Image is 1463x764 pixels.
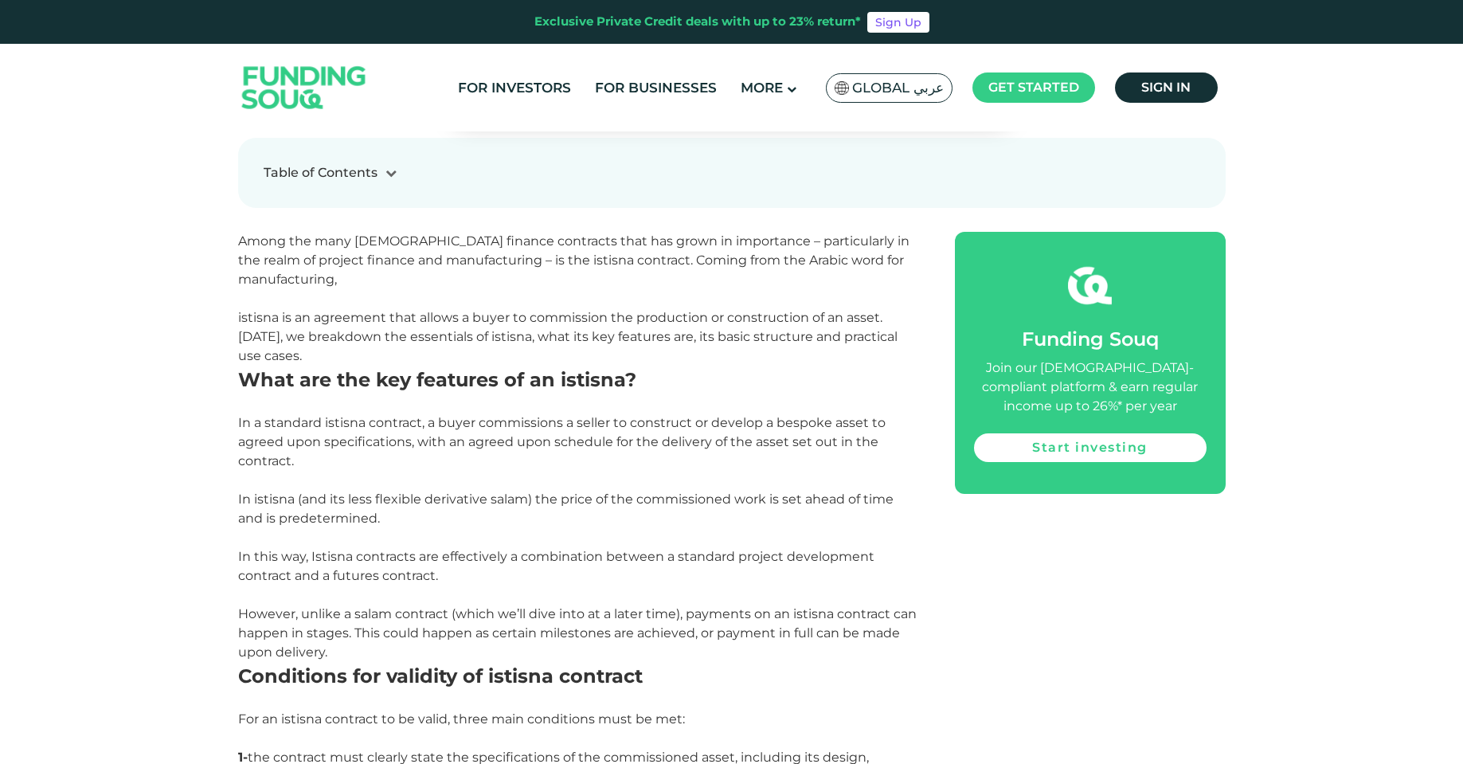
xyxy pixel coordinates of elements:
[454,75,575,101] a: For Investors
[264,163,377,182] div: Table of Contents
[238,415,886,468] span: In a standard istisna contract, a buyer commissions a seller to construct or develop a bespoke as...
[852,79,944,97] span: Global عربي
[1115,72,1218,103] a: Sign in
[1141,80,1191,95] span: Sign in
[238,492,894,526] span: In istisna (and its less flexible derivative salam) the price of the commissioned work is set ahe...
[867,12,929,33] a: Sign Up
[591,75,721,101] a: For Businesses
[238,664,643,688] span: Conditions for validity of istisna contract
[1068,264,1112,308] img: fsicon
[974,433,1207,462] a: Start investing
[1022,327,1159,351] span: Funding Souq
[741,80,783,96] span: More
[534,13,861,31] div: Exclusive Private Credit deals with up to 23% return*
[238,606,917,660] span: However, unlike a salam contract (which we’ll dive into at a later time), payments on an istisna ...
[238,711,685,727] span: For an istisna contract to be valid, three main conditions must be met:
[238,549,874,583] span: In this way, Istisna contracts are effectively a combination between a standard project developme...
[238,233,909,287] span: Among the many [DEMOGRAPHIC_DATA] finance contracts that has grown in importance – particularly i...
[974,358,1207,416] div: Join our [DEMOGRAPHIC_DATA]-compliant platform & earn regular income up to 26%* per year
[988,80,1079,95] span: Get started
[238,310,898,363] span: istisna is an agreement that allows a buyer to commission the production or construction of an as...
[835,81,849,95] img: SA Flag
[238,368,636,391] span: What are the key features of an istisna?
[226,48,382,128] img: Logo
